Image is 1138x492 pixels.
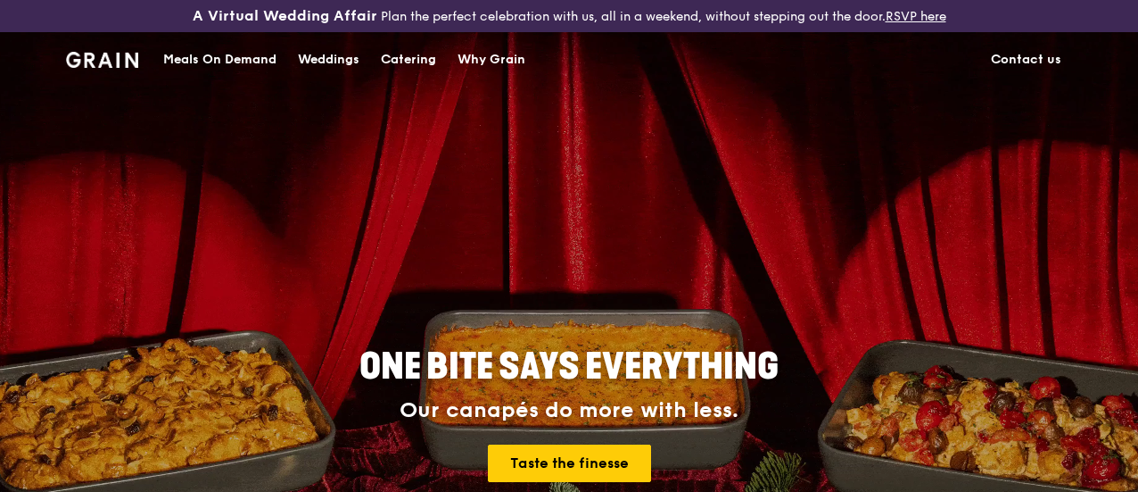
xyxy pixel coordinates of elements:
div: Plan the perfect celebration with us, all in a weekend, without stepping out the door. [190,7,949,25]
div: Why Grain [458,33,525,87]
a: Contact us [980,33,1072,87]
a: Weddings [287,33,370,87]
div: Catering [381,33,436,87]
a: GrainGrain [66,31,138,85]
div: Our canapés do more with less. [248,398,890,423]
a: Why Grain [447,33,536,87]
a: Taste the finesse [488,445,651,482]
a: RSVP here [886,9,946,24]
a: Catering [370,33,447,87]
div: Weddings [298,33,359,87]
img: Grain [66,52,138,68]
span: ONE BITE SAYS EVERYTHING [359,346,779,388]
h3: A Virtual Wedding Affair [193,7,377,25]
div: Meals On Demand [163,33,276,87]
